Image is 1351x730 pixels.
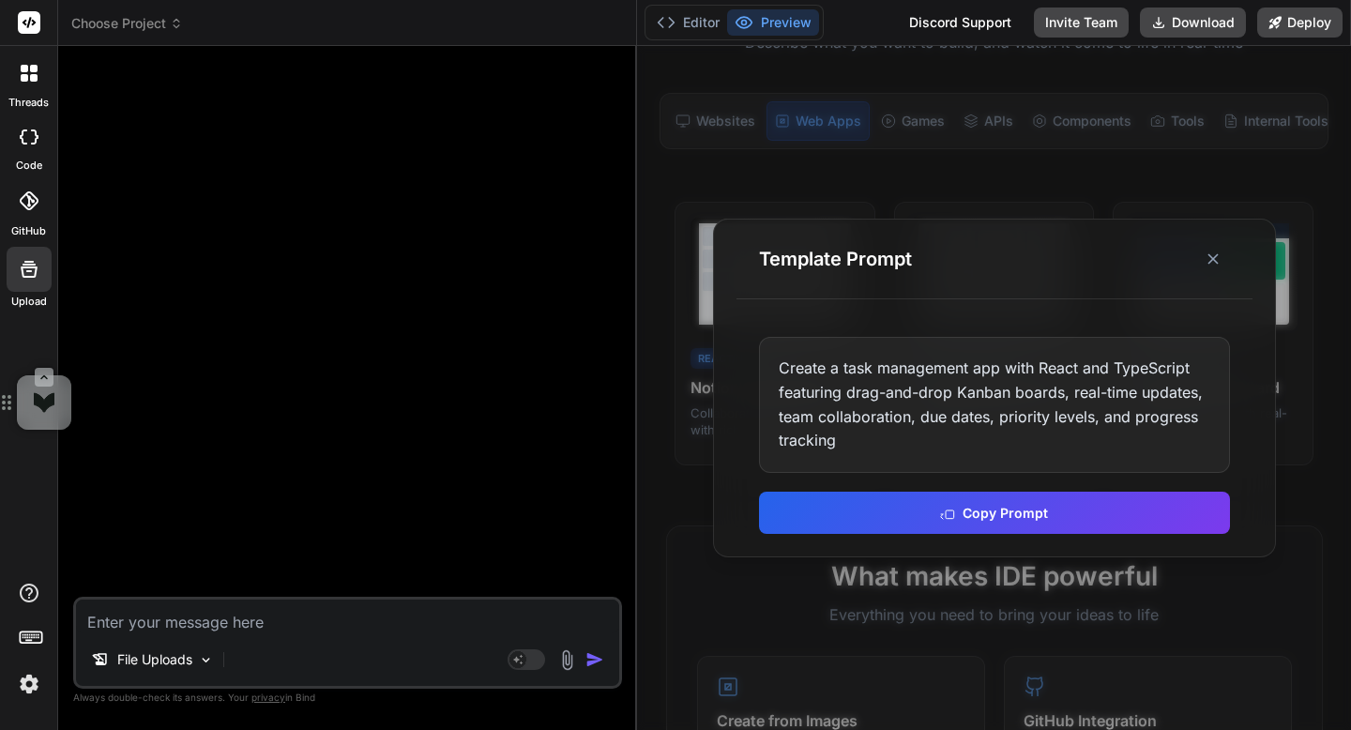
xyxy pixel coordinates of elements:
[759,246,912,272] h3: Template Prompt
[251,692,285,703] span: privacy
[759,337,1230,472] div: Create a task management app with React and TypeScript featuring drag-and-drop Kanban boards, rea...
[1034,8,1129,38] button: Invite Team
[585,650,604,669] img: icon
[649,9,727,36] button: Editor
[727,9,819,36] button: Preview
[13,668,45,700] img: settings
[1140,8,1246,38] button: Download
[8,95,49,111] label: threads
[73,689,622,707] p: Always double-check its answers. Your in Bind
[759,492,1230,534] button: Copy Prompt
[16,158,42,174] label: code
[11,294,47,310] label: Upload
[1257,8,1343,38] button: Deploy
[898,8,1023,38] div: Discord Support
[117,650,192,669] p: File Uploads
[11,223,46,239] label: GitHub
[71,14,183,33] span: Choose Project
[556,649,578,671] img: attachment
[198,652,214,668] img: Pick Models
